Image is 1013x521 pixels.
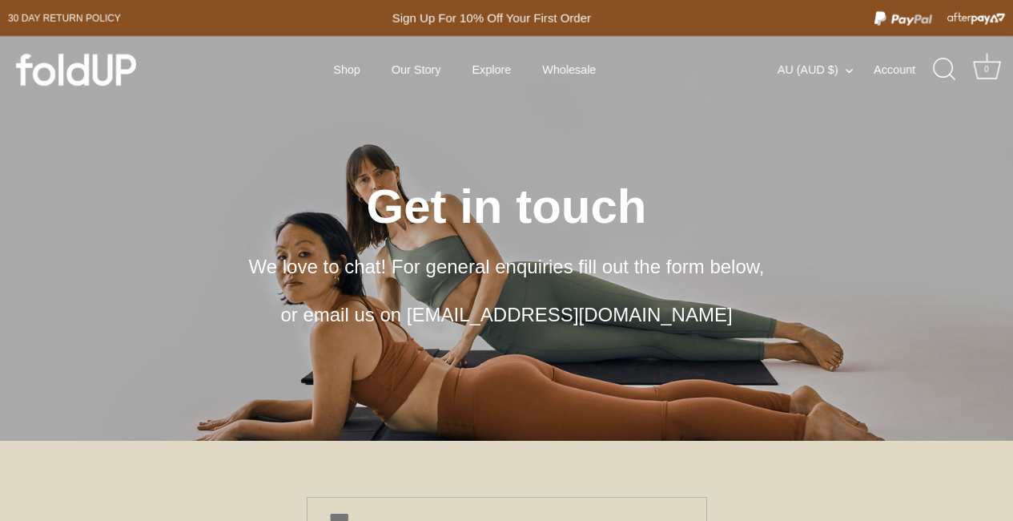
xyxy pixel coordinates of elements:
[378,55,455,85] a: Our Story
[16,54,168,86] a: foldUP
[874,60,931,79] a: Account
[927,52,963,87] a: Search
[979,62,995,78] div: 0
[778,63,870,77] button: AU (AUD $)
[171,301,843,329] p: or email us on [EMAIL_ADDRESS][DOMAIN_NAME]
[529,55,610,85] a: Wholesale
[458,55,525,85] a: Explore
[56,176,957,236] h2: Get in touch
[8,9,121,28] a: 30 day Return policy
[16,54,136,86] img: foldUP
[320,55,374,85] a: Shop
[969,52,1004,87] a: Cart
[171,252,843,281] p: We love to chat! For general enquiries fill out the form below,
[294,55,636,85] div: Primary navigation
